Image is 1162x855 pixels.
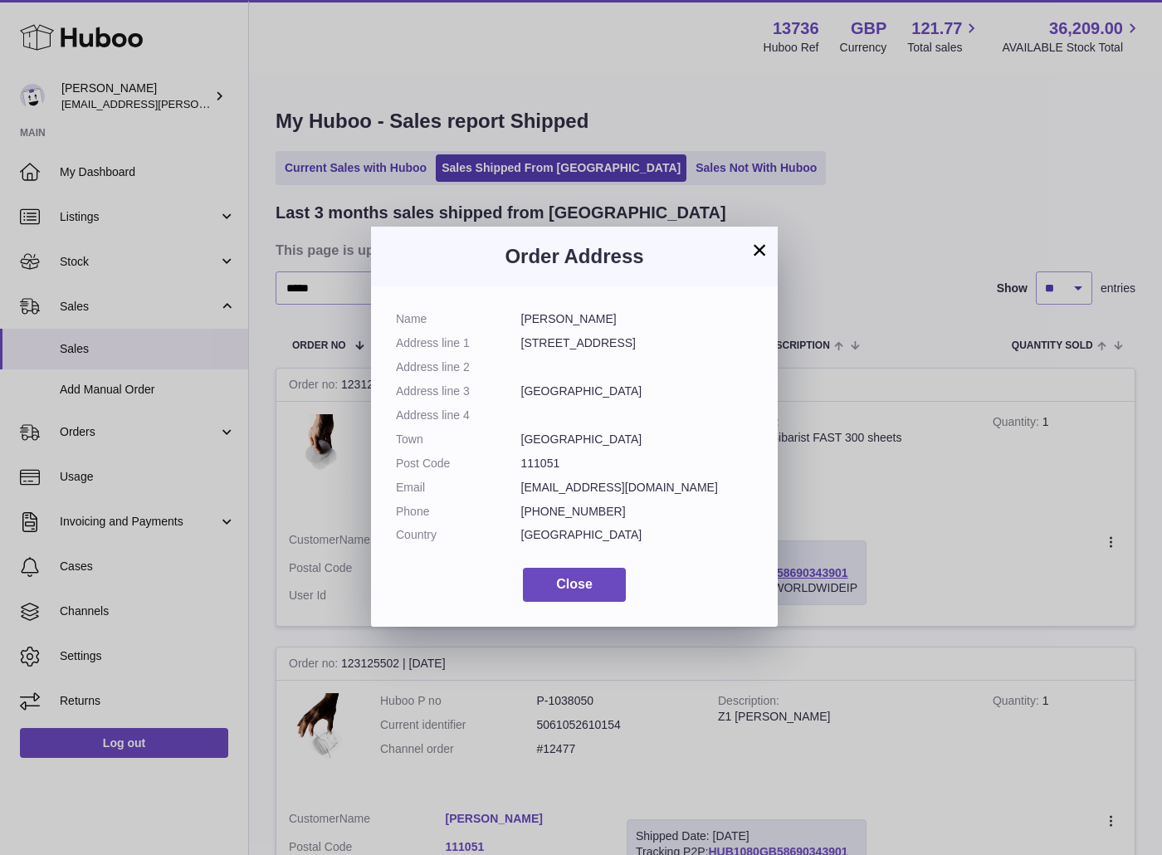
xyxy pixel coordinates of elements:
[396,456,521,471] dt: Post Code
[396,335,521,351] dt: Address line 1
[396,311,521,327] dt: Name
[396,243,753,270] h3: Order Address
[521,456,754,471] dd: 111051
[521,480,754,496] dd: [EMAIL_ADDRESS][DOMAIN_NAME]
[396,384,521,399] dt: Address line 3
[521,504,754,520] dd: [PHONE_NUMBER]
[521,335,754,351] dd: [STREET_ADDRESS]
[521,432,754,447] dd: [GEOGRAPHIC_DATA]
[556,577,593,591] span: Close
[396,408,521,423] dt: Address line 4
[523,568,626,602] button: Close
[749,240,769,260] button: ×
[396,432,521,447] dt: Town
[521,527,754,543] dd: [GEOGRAPHIC_DATA]
[396,527,521,543] dt: Country
[396,359,521,375] dt: Address line 2
[396,504,521,520] dt: Phone
[521,311,754,327] dd: [PERSON_NAME]
[396,480,521,496] dt: Email
[521,384,754,399] dd: [GEOGRAPHIC_DATA]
